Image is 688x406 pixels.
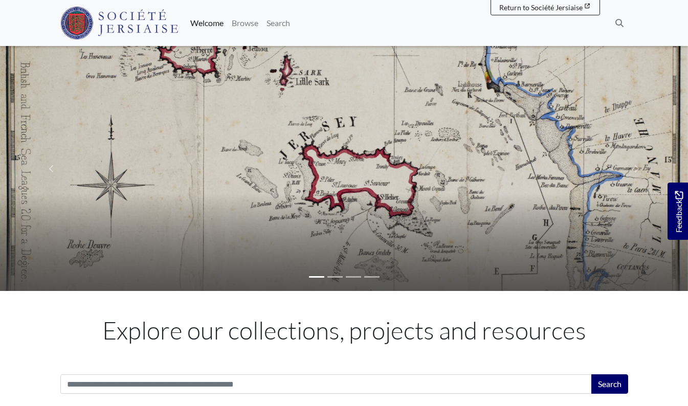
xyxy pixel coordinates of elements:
[60,315,628,345] h1: Explore our collections, projects and resources
[60,7,179,39] img: Société Jersiaise
[60,374,592,394] input: Search this collection...
[186,13,228,33] a: Welcome
[228,13,262,33] a: Browse
[499,3,583,12] span: Return to Société Jersiaise
[60,4,179,42] a: Société Jersiaise logo
[585,46,688,291] a: Move to next slideshow image
[262,13,294,33] a: Search
[591,374,628,394] button: Search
